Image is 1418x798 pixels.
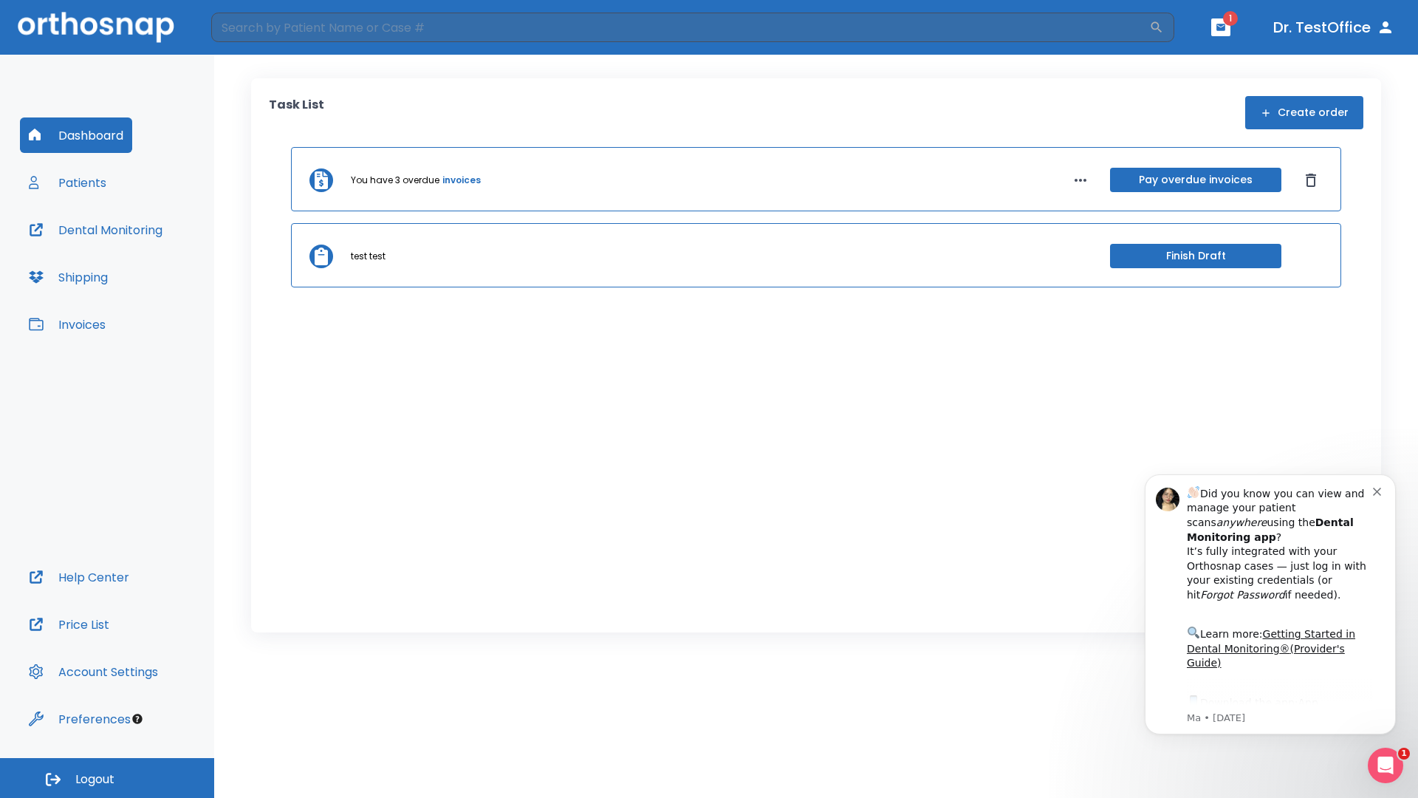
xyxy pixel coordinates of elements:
[20,117,132,153] button: Dashboard
[20,259,117,295] button: Shipping
[1368,748,1403,783] iframe: Intercom live chat
[20,307,114,342] button: Invoices
[269,96,324,129] p: Task List
[442,174,481,187] a: invoices
[1123,452,1418,758] iframe: Intercom notifications message
[75,771,114,788] span: Logout
[20,165,115,200] button: Patients
[20,654,167,689] button: Account Settings
[211,13,1149,42] input: Search by Patient Name or Case #
[18,12,174,42] img: Orthosnap
[20,607,118,642] button: Price List
[1398,748,1410,760] span: 1
[1110,244,1281,268] button: Finish Draft
[64,259,250,273] p: Message from Ma, sent 3w ago
[131,712,144,726] div: Tooltip anchor
[64,245,196,271] a: App Store
[64,241,250,316] div: Download the app: | ​ Let us know if you need help getting started!
[1223,11,1238,26] span: 1
[1267,14,1400,41] button: Dr. TestOffice
[20,212,171,248] button: Dental Monitoring
[250,32,262,44] button: Dismiss notification
[20,559,138,595] button: Help Center
[1110,168,1281,192] button: Pay overdue invoices
[1245,96,1363,129] button: Create order
[351,250,386,263] p: test test
[1299,168,1323,192] button: Dismiss
[351,174,439,187] p: You have 3 overdue
[20,701,140,737] button: Preferences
